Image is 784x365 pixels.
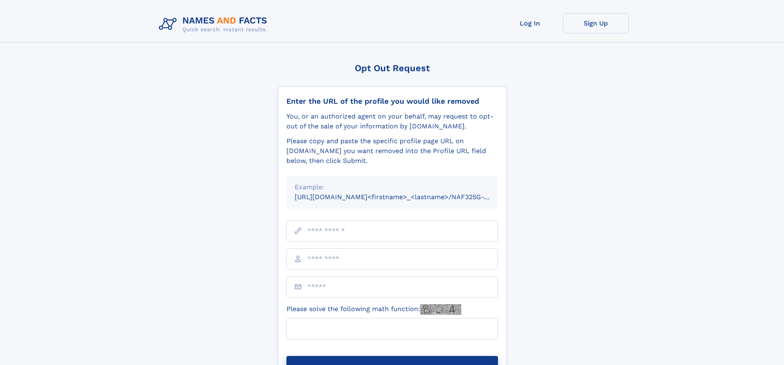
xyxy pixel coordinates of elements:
[563,13,629,33] a: Sign Up
[286,136,498,166] div: Please copy and paste the specific profile page URL on [DOMAIN_NAME] you want removed into the Pr...
[278,63,507,73] div: Opt Out Request
[497,13,563,33] a: Log In
[286,304,461,315] label: Please solve the following math function:
[156,13,274,35] img: Logo Names and Facts
[286,112,498,131] div: You, or an authorized agent on your behalf, may request to opt-out of the sale of your informatio...
[286,97,498,106] div: Enter the URL of the profile you would like removed
[295,182,490,192] div: Example:
[295,193,514,201] small: [URL][DOMAIN_NAME]<firstname>_<lastname>/NAF325G-xxxxxxxx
